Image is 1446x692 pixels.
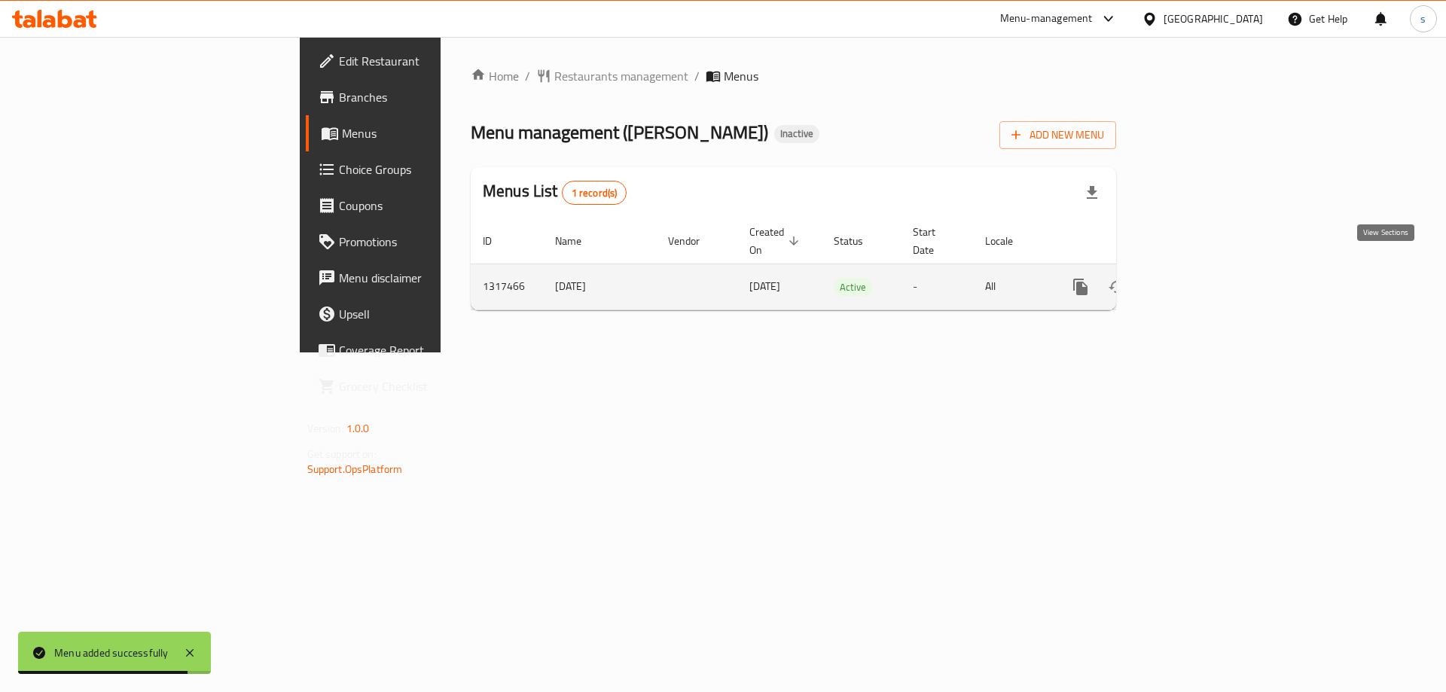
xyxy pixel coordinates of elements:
a: Branches [306,79,541,115]
span: Edit Restaurant [339,52,529,70]
td: - [901,264,973,309]
th: Actions [1051,218,1219,264]
a: Menus [306,115,541,151]
span: Version: [307,419,344,438]
table: enhanced table [471,218,1219,310]
a: Choice Groups [306,151,541,187]
span: Name [555,232,601,250]
span: Created On [749,223,804,259]
span: Add New Menu [1011,126,1104,145]
span: [DATE] [749,276,780,296]
a: Support.OpsPlatform [307,459,403,479]
a: Edit Restaurant [306,43,541,79]
span: Branches [339,88,529,106]
button: Change Status [1099,269,1135,305]
div: Inactive [774,125,819,143]
span: 1.0.0 [346,419,370,438]
span: Menus [342,124,529,142]
span: Coupons [339,197,529,215]
div: Menu-management [1000,10,1093,28]
div: Active [834,278,872,296]
span: Restaurants management [554,67,688,85]
span: s [1420,11,1426,27]
span: Grocery Checklist [339,377,529,395]
span: Coverage Report [339,341,529,359]
a: Coupons [306,187,541,224]
span: Start Date [913,223,955,259]
span: Get support on: [307,444,377,464]
a: Upsell [306,296,541,332]
span: Inactive [774,127,819,140]
li: / [694,67,700,85]
a: Menu disclaimer [306,260,541,296]
span: ID [483,232,511,250]
td: All [973,264,1051,309]
span: Locale [985,232,1033,250]
button: more [1063,269,1099,305]
span: Active [834,279,872,296]
span: Status [834,232,883,250]
span: Promotions [339,233,529,251]
nav: breadcrumb [471,67,1116,85]
div: Menu added successfully [54,645,169,661]
span: 1 record(s) [563,186,627,200]
h2: Menus List [483,180,627,205]
span: Menu disclaimer [339,269,529,287]
div: Export file [1074,175,1110,211]
a: Promotions [306,224,541,260]
span: Menu management ( [PERSON_NAME] ) [471,115,768,149]
span: Choice Groups [339,160,529,178]
span: Menus [724,67,758,85]
td: [DATE] [543,264,656,309]
span: Vendor [668,232,719,250]
a: Grocery Checklist [306,368,541,404]
button: Add New Menu [999,121,1116,149]
span: Upsell [339,305,529,323]
div: Total records count [562,181,627,205]
a: Coverage Report [306,332,541,368]
div: [GEOGRAPHIC_DATA] [1164,11,1263,27]
a: Restaurants management [536,67,688,85]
